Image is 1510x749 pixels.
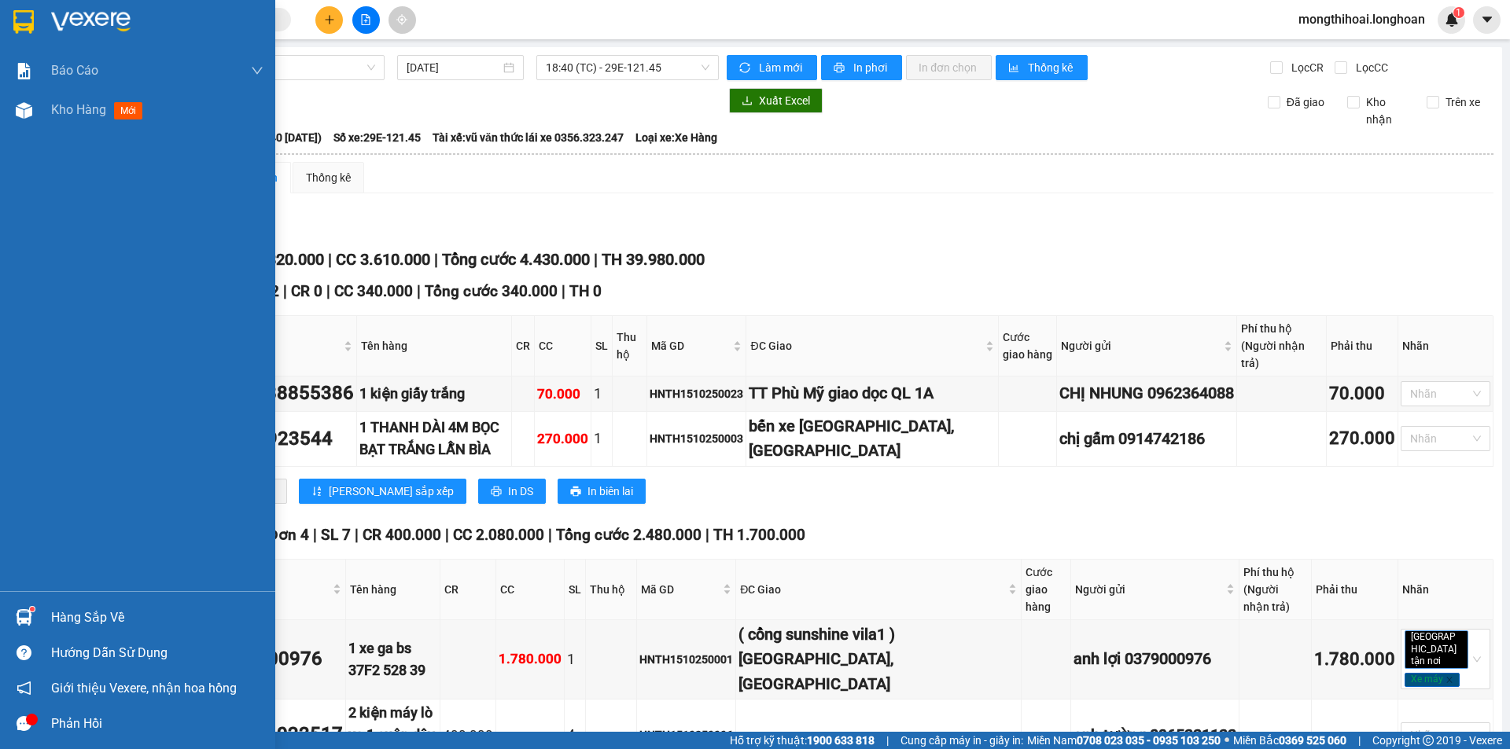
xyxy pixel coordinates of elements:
[321,526,351,544] span: SL 7
[613,316,648,376] th: Thu hộ
[1480,13,1494,27] span: caret-down
[407,59,500,76] input: 15/10/2025
[1456,7,1461,18] span: 1
[445,526,449,544] span: |
[13,10,34,34] img: logo-vxr
[1446,676,1453,684] span: close
[759,59,805,76] span: Làm mới
[587,483,633,500] span: In biên lai
[537,428,588,450] div: 270.000
[1280,94,1331,111] span: Đã giao
[440,560,496,620] th: CR
[508,483,533,500] span: In DS
[546,56,709,79] span: 18:40 (TC) - 29E-121.45
[650,430,743,447] div: HNTH1510250003
[1329,425,1395,453] div: 270.000
[1286,9,1438,29] span: mongthihoai.longhoan
[759,92,810,109] span: Xuất Excel
[558,479,646,504] button: printerIn biên lai
[51,641,263,665] div: Hướng dẫn sử dụng
[713,526,805,544] span: TH 1.700.000
[333,129,421,146] span: Số xe: 29E-121.45
[853,59,889,76] span: In phơi
[1061,337,1221,354] span: Người gửi
[1074,647,1236,671] div: anh lợi 0379000976
[51,61,98,80] span: Báo cáo
[635,129,717,146] span: Loại xe: Xe Hàng
[311,486,322,498] span: sort-ascending
[900,732,1023,749] span: Cung cấp máy in - giấy in:
[329,483,454,500] span: [PERSON_NAME] sắp xếp
[17,681,31,696] span: notification
[334,282,413,300] span: CC 340.000
[1312,560,1398,620] th: Phải thu
[1443,658,1451,666] span: close
[1358,732,1361,749] span: |
[1225,737,1229,743] span: ⚪️
[1439,94,1486,111] span: Trên xe
[647,412,746,467] td: HNTH1510250003
[267,526,309,544] span: Đơn 4
[336,250,430,269] span: CC 3.610.000
[357,316,512,376] th: Tên hàng
[570,486,581,498] span: printer
[346,560,440,620] th: Tên hàng
[749,414,995,464] div: bến xe [GEOGRAPHIC_DATA], [GEOGRAPHIC_DATA]
[739,62,753,75] span: sync
[1350,59,1390,76] span: Lọc CC
[727,55,817,80] button: syncLàm mới
[567,648,583,670] div: 1
[1059,427,1234,451] div: chị gấm 0914742186
[359,417,509,461] div: 1 THANH DÀI 4M BỌC BẠT TRẮNG LẪN BÌA
[51,102,106,117] span: Kho hàng
[360,14,371,25] span: file-add
[324,14,335,25] span: plus
[1077,734,1221,747] strong: 0708 023 035 - 0935 103 250
[750,337,981,354] span: ĐC Giao
[16,102,32,119] img: warehouse-icon
[1423,735,1434,746] span: copyright
[1075,581,1223,598] span: Người gửi
[807,734,875,747] strong: 1900 633 818
[1360,94,1415,128] span: Kho nhận
[1402,337,1489,354] div: Nhãn
[1405,673,1460,687] span: Xe máy
[647,376,746,412] td: HNTH1510250023
[535,316,591,376] th: CC
[283,282,287,300] span: |
[637,620,736,699] td: HNTH1510250001
[1285,59,1326,76] span: Lọc CR
[396,14,407,25] span: aim
[453,526,544,544] span: CC 2.080.000
[443,725,493,746] div: 400.000
[326,282,330,300] span: |
[1022,560,1071,620] th: Cước giao hàng
[641,581,720,598] span: Mã GD
[1233,732,1346,749] span: Miền Bắc
[291,282,322,300] span: CR 0
[567,724,583,746] div: 4
[594,383,610,405] div: 1
[548,526,552,544] span: |
[512,316,535,376] th: CR
[1237,316,1327,376] th: Phí thu hộ (Người nhận trả)
[30,607,35,611] sup: 1
[886,732,889,749] span: |
[1314,646,1395,674] div: 1.780.000
[17,716,31,731] span: message
[594,428,610,450] div: 1
[363,526,441,544] span: CR 400.000
[51,712,263,736] div: Phản hồi
[352,6,380,34] button: file-add
[434,250,438,269] span: |
[1059,381,1234,406] div: CHỊ NHUNG 0962364088
[749,381,995,406] div: TT Phù Mỹ giao dọc QL 1A
[114,102,142,119] span: mới
[999,316,1057,376] th: Cước giao hàng
[299,479,466,504] button: sort-ascending[PERSON_NAME] sắp xếp
[306,169,351,186] div: Thống kê
[738,622,1018,696] div: ( cổng sunshine vila1 ) [GEOGRAPHIC_DATA], [GEOGRAPHIC_DATA]
[537,384,588,405] div: 70.000
[1329,380,1395,408] div: 70.000
[729,88,823,113] button: downloadXuất Excel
